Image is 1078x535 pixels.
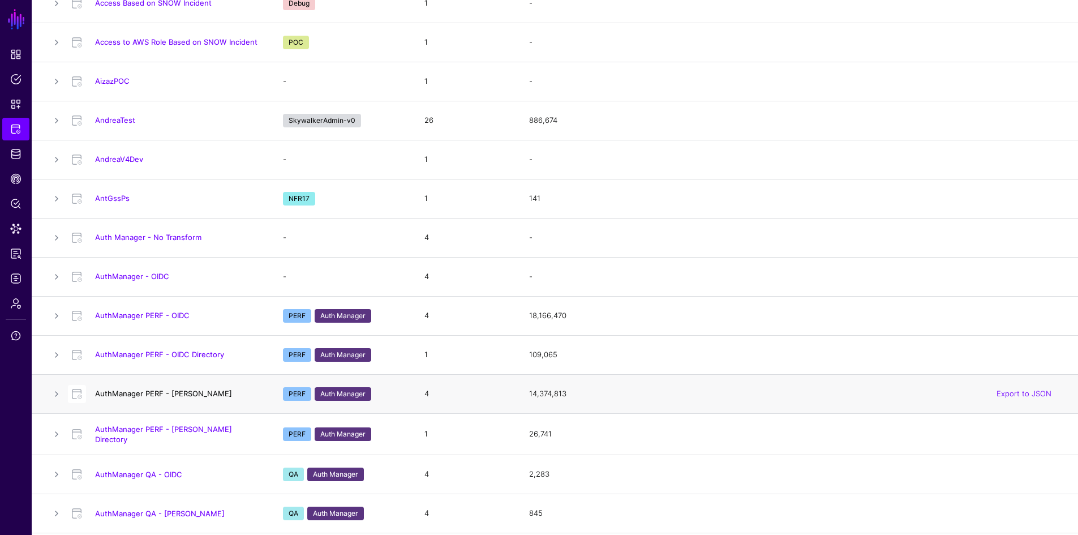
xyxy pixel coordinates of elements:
a: AuthManager PERF - [PERSON_NAME] [95,389,232,398]
div: 109,065 [529,349,1060,361]
span: Admin [10,298,22,309]
td: 4 [413,218,518,257]
span: POC [283,36,309,49]
span: QA [283,468,304,481]
div: 26,741 [529,429,1060,440]
a: AndreaV4Dev [95,155,143,164]
div: - [529,154,1060,165]
td: - [272,257,413,296]
a: AndreaTest [95,115,135,125]
td: 4 [413,374,518,413]
span: Protected Systems [10,123,22,135]
span: Auth Manager [315,427,371,441]
a: Access to AWS Role Based on SNOW Incident [95,37,257,46]
span: Auth Manager [307,507,364,520]
span: Policy Lens [10,198,22,209]
span: CAEP Hub [10,173,22,185]
a: Policy Lens [2,192,29,215]
td: 1 [413,62,518,101]
td: 4 [413,257,518,296]
a: AuthManager QA - [PERSON_NAME] [95,509,225,518]
a: SGNL [7,7,26,32]
td: 1 [413,413,518,455]
div: 14,374,813 [529,388,1060,400]
a: Dashboard [2,43,29,66]
a: Auth Manager - No Transform [95,233,201,242]
a: AuthManager PERF - OIDC Directory [95,350,224,359]
a: AntGssPs [95,194,130,203]
span: SkywalkerAdmin-v0 [283,114,361,127]
span: Auth Manager [315,348,371,362]
span: PERF [283,387,311,401]
a: AuthManager QA - OIDC [95,470,182,479]
a: AuthManager - OIDC [95,272,169,281]
td: 4 [413,494,518,533]
div: - [529,271,1060,283]
a: Policies [2,68,29,91]
a: Logs [2,267,29,290]
td: 4 [413,296,518,335]
td: 1 [413,335,518,374]
a: Identity Data Fabric [2,143,29,165]
span: Identity Data Fabric [10,148,22,160]
span: PERF [283,427,311,441]
a: Snippets [2,93,29,115]
div: 886,674 [529,115,1060,126]
td: 26 [413,101,518,140]
span: Auth Manager [315,387,371,401]
td: 1 [413,140,518,179]
a: CAEP Hub [2,168,29,190]
a: AizazPOC [95,76,130,85]
span: Data Lens [10,223,22,234]
span: Auth Manager [307,468,364,481]
td: - [272,140,413,179]
div: - [529,37,1060,48]
span: NFR17 [283,192,315,206]
div: 18,166,470 [529,310,1060,322]
div: - [529,232,1060,243]
span: Auth Manager [315,309,371,323]
td: 4 [413,455,518,494]
td: 1 [413,179,518,218]
span: Reports [10,248,22,259]
div: 845 [529,508,1060,519]
div: 2,283 [529,469,1060,480]
a: AuthManager PERF - OIDC [95,311,190,320]
span: QA [283,507,304,520]
span: Policies [10,74,22,85]
a: Protected Systems [2,118,29,140]
a: Admin [2,292,29,315]
span: PERF [283,348,311,362]
span: Logs [10,273,22,284]
a: Data Lens [2,217,29,240]
div: - [529,76,1060,87]
td: - [272,62,413,101]
a: AuthManager PERF - [PERSON_NAME] Directory [95,425,232,444]
span: Support [10,330,22,341]
span: Snippets [10,99,22,110]
td: - [272,218,413,257]
div: 141 [529,193,1060,204]
td: 1 [413,23,518,62]
a: Reports [2,242,29,265]
span: PERF [283,309,311,323]
a: Export to JSON [997,389,1051,398]
span: Dashboard [10,49,22,60]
